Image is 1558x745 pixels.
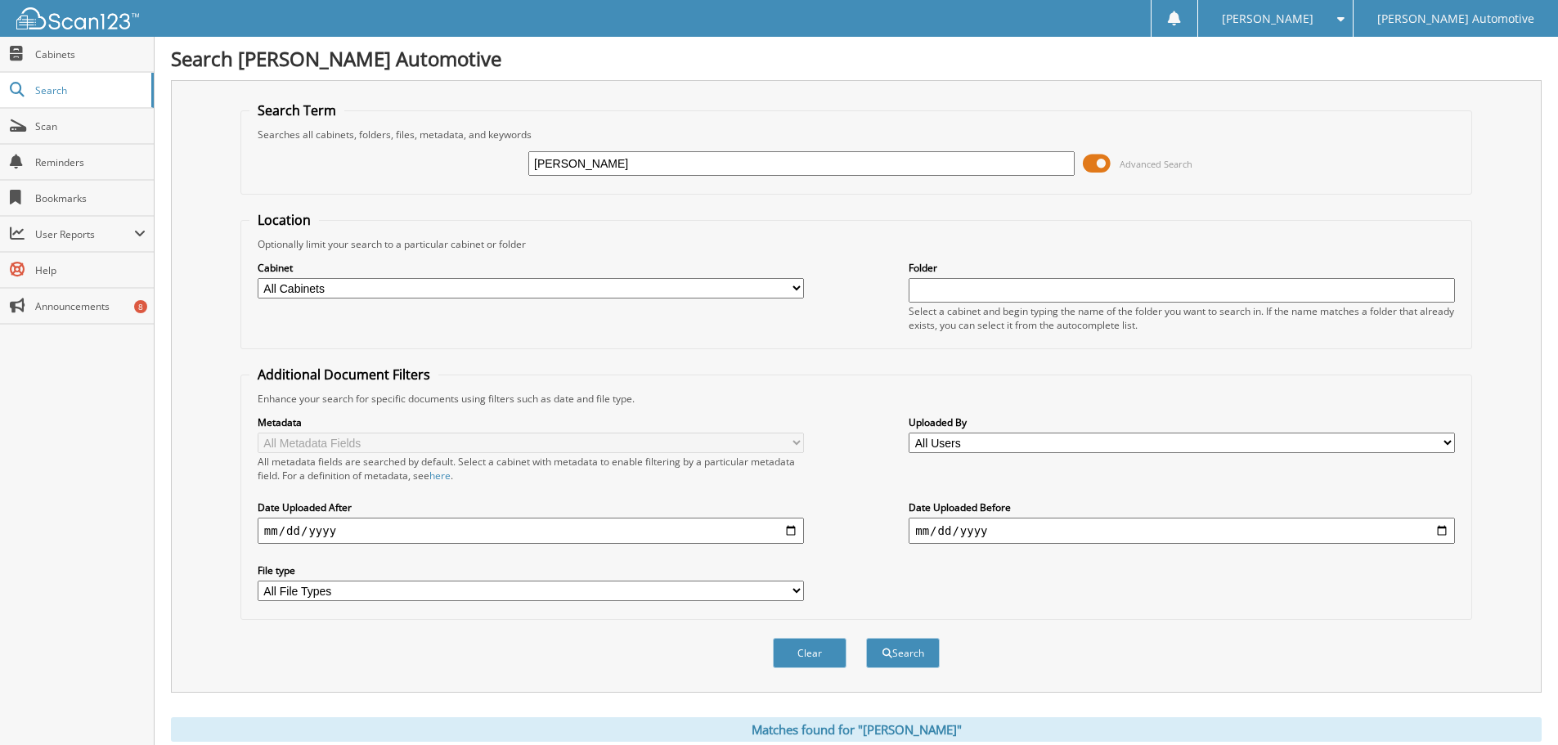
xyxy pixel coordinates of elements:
[258,518,804,544] input: start
[258,563,804,577] label: File type
[171,717,1542,742] div: Matches found for "[PERSON_NAME]"
[1377,14,1534,24] span: [PERSON_NAME] Automotive
[35,299,146,313] span: Announcements
[16,7,139,29] img: scan123-logo-white.svg
[249,101,344,119] legend: Search Term
[909,415,1455,429] label: Uploaded By
[35,191,146,205] span: Bookmarks
[35,83,143,97] span: Search
[1120,158,1192,170] span: Advanced Search
[909,304,1455,332] div: Select a cabinet and begin typing the name of the folder you want to search in. If the name match...
[35,155,146,169] span: Reminders
[35,263,146,277] span: Help
[258,500,804,514] label: Date Uploaded After
[249,366,438,384] legend: Additional Document Filters
[258,415,804,429] label: Metadata
[249,392,1463,406] div: Enhance your search for specific documents using filters such as date and file type.
[35,47,146,61] span: Cabinets
[258,261,804,275] label: Cabinet
[171,45,1542,72] h1: Search [PERSON_NAME] Automotive
[909,500,1455,514] label: Date Uploaded Before
[1222,14,1313,24] span: [PERSON_NAME]
[249,237,1463,251] div: Optionally limit your search to a particular cabinet or folder
[429,469,451,482] a: here
[249,128,1463,141] div: Searches all cabinets, folders, files, metadata, and keywords
[134,300,147,313] div: 8
[909,261,1455,275] label: Folder
[35,227,134,241] span: User Reports
[249,211,319,229] legend: Location
[866,638,940,668] button: Search
[773,638,846,668] button: Clear
[35,119,146,133] span: Scan
[258,455,804,482] div: All metadata fields are searched by default. Select a cabinet with metadata to enable filtering b...
[909,518,1455,544] input: end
